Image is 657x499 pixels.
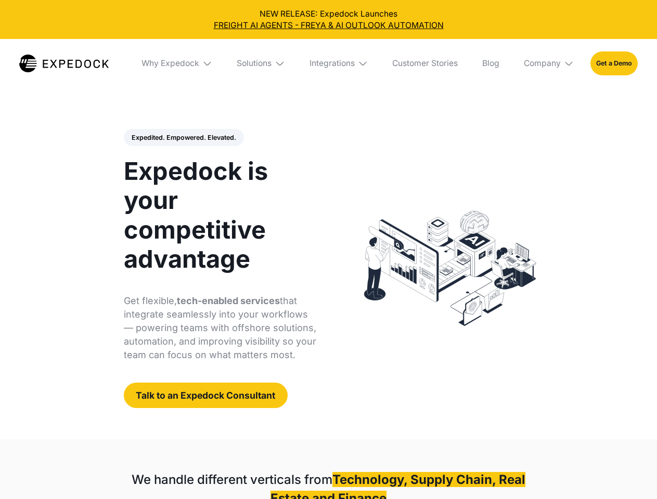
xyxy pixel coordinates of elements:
div: Solutions [229,39,293,88]
a: FREIGHT AI AGENTS - FREYA & AI OUTLOOK AUTOMATION [8,20,649,31]
iframe: Chat Widget [605,449,657,499]
div: Company [524,58,561,69]
strong: We handle different verticals from [132,472,332,487]
p: Get flexible, that integrate seamlessly into your workflows — powering teams with offshore soluti... [124,294,317,362]
a: Talk to an Expedock Consultant [124,383,288,408]
div: NEW RELEASE: Expedock Launches [8,8,649,31]
div: Why Expedock [133,39,221,88]
a: Customer Stories [384,39,466,88]
h1: Expedock is your competitive advantage [124,156,317,273]
div: Why Expedock [141,58,199,69]
div: Company [516,39,582,88]
div: Solutions [237,58,272,69]
strong: tech-enabled services [177,295,280,306]
a: Get a Demo [590,51,638,75]
div: Integrations [310,58,355,69]
div: Integrations [301,39,376,88]
a: Blog [474,39,507,88]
